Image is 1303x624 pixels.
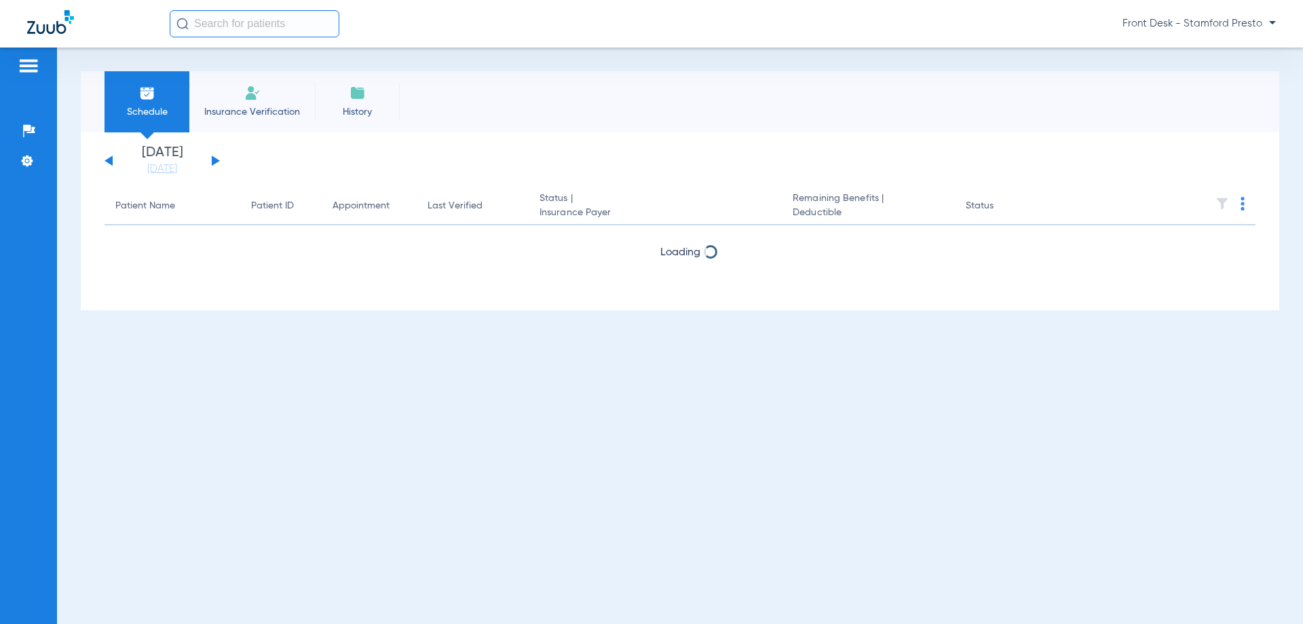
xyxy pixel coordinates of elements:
[115,199,175,213] div: Patient Name
[244,85,261,101] img: Manual Insurance Verification
[139,85,155,101] img: Schedule
[251,199,311,213] div: Patient ID
[660,283,700,294] span: Loading
[176,18,189,30] img: Search Icon
[333,199,390,213] div: Appointment
[955,187,1046,225] th: Status
[428,199,518,213] div: Last Verified
[782,187,954,225] th: Remaining Benefits |
[251,199,294,213] div: Patient ID
[115,199,229,213] div: Patient Name
[115,105,179,119] span: Schedule
[121,162,203,176] a: [DATE]
[325,105,390,119] span: History
[529,187,782,225] th: Status |
[27,10,74,34] img: Zuub Logo
[333,199,406,213] div: Appointment
[540,206,771,220] span: Insurance Payer
[1215,197,1229,210] img: filter.svg
[660,247,700,258] span: Loading
[1122,17,1276,31] span: Front Desk - Stamford Presto
[18,58,39,74] img: hamburger-icon
[1241,197,1245,210] img: group-dot-blue.svg
[121,146,203,176] li: [DATE]
[428,199,483,213] div: Last Verified
[350,85,366,101] img: History
[793,206,943,220] span: Deductible
[200,105,305,119] span: Insurance Verification
[170,10,339,37] input: Search for patients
